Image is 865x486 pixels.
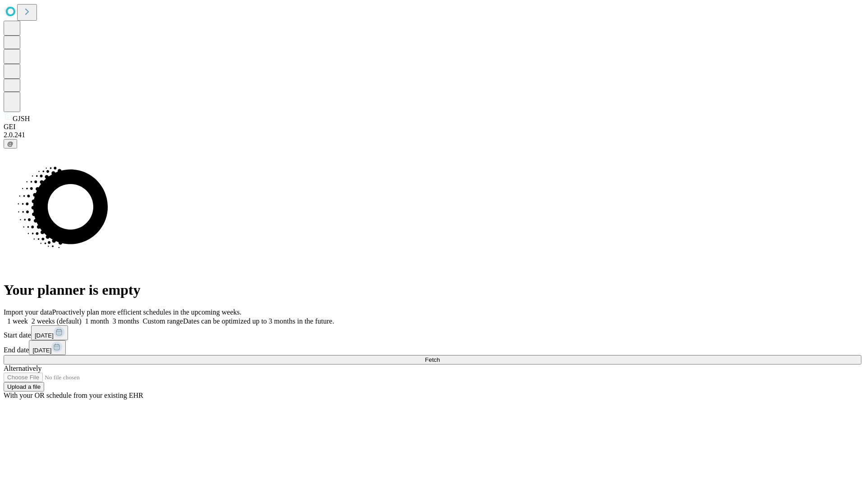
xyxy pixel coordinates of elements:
button: Fetch [4,355,861,364]
span: GJSH [13,115,30,122]
span: Custom range [143,317,183,325]
div: GEI [4,123,861,131]
span: Alternatively [4,364,41,372]
span: 1 week [7,317,28,325]
button: Upload a file [4,382,44,391]
span: Import your data [4,308,52,316]
button: @ [4,139,17,148]
span: 1 month [85,317,109,325]
button: [DATE] [29,340,66,355]
div: 2.0.241 [4,131,861,139]
span: 2 weeks (default) [32,317,82,325]
button: [DATE] [31,325,68,340]
span: [DATE] [35,332,54,339]
span: [DATE] [32,347,51,354]
span: Dates can be optimized up to 3 months in the future. [183,317,334,325]
span: Fetch [425,356,440,363]
span: @ [7,140,14,147]
div: Start date [4,325,861,340]
span: Proactively plan more efficient schedules in the upcoming weeks. [52,308,241,316]
span: 3 months [113,317,139,325]
h1: Your planner is empty [4,282,861,298]
div: End date [4,340,861,355]
span: With your OR schedule from your existing EHR [4,391,143,399]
